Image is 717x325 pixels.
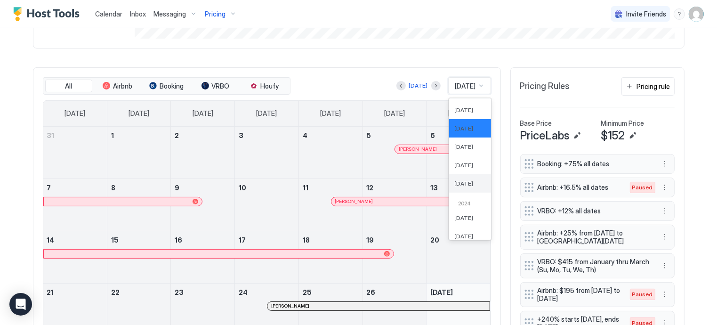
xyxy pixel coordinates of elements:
[64,109,85,118] span: [DATE]
[455,82,476,90] span: [DATE]
[689,7,704,22] div: User profile
[303,288,312,296] span: 25
[235,127,299,179] td: September 3, 2025
[659,205,670,217] div: menu
[235,127,298,144] a: September 3, 2025
[427,284,490,301] a: September 27, 2025
[674,8,685,20] div: menu
[632,183,653,192] span: Paused
[171,179,235,231] td: September 9, 2025
[111,236,119,244] span: 15
[659,158,670,170] div: menu
[299,179,363,196] a: September 11, 2025
[13,7,84,21] a: Host Tools Logo
[271,303,486,309] div: [PERSON_NAME]
[367,184,374,192] span: 12
[367,236,374,244] span: 19
[303,131,307,139] span: 4
[427,127,491,179] td: September 6, 2025
[94,80,141,93] button: Airbnb
[298,179,363,231] td: September 11, 2025
[632,290,653,299] span: Paused
[659,231,670,243] div: menu
[43,127,107,144] a: August 31, 2025
[43,127,107,179] td: August 31, 2025
[520,81,570,92] span: Pricing Rules
[235,231,298,249] a: September 17, 2025
[538,207,650,215] span: VRBO: +12% all dates
[659,231,670,243] button: More options
[205,10,226,18] span: Pricing
[256,109,277,118] span: [DATE]
[113,82,132,90] span: Airbnb
[171,284,234,301] a: September 23, 2025
[298,231,363,283] td: September 18, 2025
[601,119,644,128] span: Minimum Price
[107,231,171,283] td: September 15, 2025
[363,127,427,179] td: September 5, 2025
[520,201,675,221] div: VRBO: +12% all dates menu
[111,184,115,192] span: 8
[43,231,107,283] td: September 14, 2025
[335,198,486,204] div: [PERSON_NAME]
[171,127,235,179] td: September 2, 2025
[659,158,670,170] button: More options
[455,106,474,114] span: [DATE]
[431,81,441,90] button: Next month
[409,81,428,90] div: [DATE]
[107,231,171,249] a: September 15, 2025
[241,80,288,93] button: Houfy
[396,81,406,90] button: Previous month
[239,236,246,244] span: 17
[399,146,486,152] div: [PERSON_NAME]
[299,284,363,301] a: September 25, 2025
[260,82,279,90] span: Houfy
[175,236,182,244] span: 16
[175,288,184,296] span: 23
[271,303,309,309] span: [PERSON_NAME]
[659,260,670,271] button: More options
[363,179,427,196] a: September 12, 2025
[363,179,427,231] td: September 12, 2025
[95,9,122,19] a: Calendar
[65,82,72,90] span: All
[47,131,55,139] span: 31
[455,233,474,240] span: [DATE]
[43,179,107,231] td: September 7, 2025
[235,179,298,196] a: September 10, 2025
[47,184,51,192] span: 7
[171,179,234,196] a: September 9, 2025
[538,229,650,245] span: Airbnb: +25% from [DATE] to [GEOGRAPHIC_DATA][DATE]
[299,127,363,144] a: September 4, 2025
[659,260,670,271] div: menu
[45,80,92,93] button: All
[247,101,286,126] a: Wednesday
[143,80,190,93] button: Booking
[455,214,474,221] span: [DATE]
[43,284,107,301] a: September 21, 2025
[107,179,171,196] a: September 8, 2025
[427,127,490,144] a: September 6, 2025
[43,179,107,196] a: September 7, 2025
[408,80,429,91] button: [DATE]
[335,198,373,204] span: [PERSON_NAME]
[107,179,171,231] td: September 8, 2025
[107,127,171,179] td: September 1, 2025
[320,109,341,118] span: [DATE]
[192,80,239,93] button: VRBO
[659,205,670,217] button: More options
[160,82,184,90] span: Booking
[55,101,95,126] a: Sunday
[119,101,159,126] a: Monday
[311,101,350,126] a: Thursday
[520,178,675,197] div: Airbnb: +16.5% all dates Pausedmenu
[601,129,625,143] span: $152
[659,289,670,300] button: More options
[193,109,213,118] span: [DATE]
[43,231,107,249] a: September 14, 2025
[303,236,310,244] span: 18
[171,127,234,144] a: September 2, 2025
[239,288,248,296] span: 24
[427,231,490,249] a: September 20, 2025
